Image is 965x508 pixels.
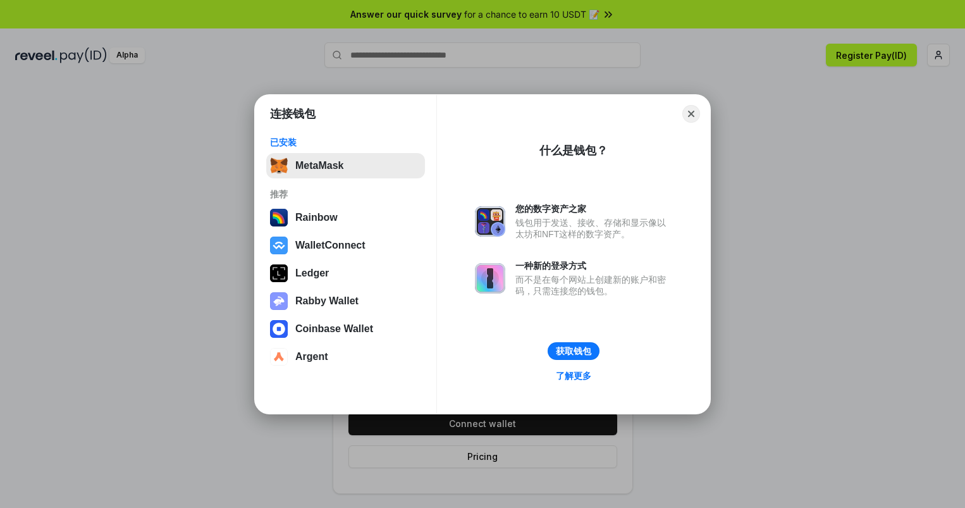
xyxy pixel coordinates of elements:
div: 推荐 [270,189,421,200]
div: Rainbow [295,212,338,223]
h1: 连接钱包 [270,106,316,121]
div: 一种新的登录方式 [515,260,672,271]
button: Close [682,105,700,123]
img: svg+xml,%3Csvg%20xmlns%3D%22http%3A%2F%2Fwww.w3.org%2F2000%2Fsvg%22%20fill%3D%22none%22%20viewBox... [475,263,505,294]
button: Argent [266,344,425,369]
div: Coinbase Wallet [295,323,373,335]
div: Ledger [295,268,329,279]
button: 获取钱包 [548,342,599,360]
div: 获取钱包 [556,345,591,357]
img: svg+xml,%3Csvg%20fill%3D%22none%22%20height%3D%2233%22%20viewBox%3D%220%200%2035%2033%22%20width%... [270,157,288,175]
button: WalletConnect [266,233,425,258]
div: 什么是钱包？ [539,143,608,158]
div: 已安装 [270,137,421,148]
button: Rabby Wallet [266,288,425,314]
img: svg+xml,%3Csvg%20width%3D%22120%22%20height%3D%22120%22%20viewBox%3D%220%200%20120%20120%22%20fil... [270,209,288,226]
button: Ledger [266,261,425,286]
div: 您的数字资产之家 [515,203,672,214]
div: MetaMask [295,160,343,171]
img: svg+xml,%3Csvg%20xmlns%3D%22http%3A%2F%2Fwww.w3.org%2F2000%2Fsvg%22%20fill%3D%22none%22%20viewBox... [475,206,505,237]
img: svg+xml,%3Csvg%20xmlns%3D%22http%3A%2F%2Fwww.w3.org%2F2000%2Fsvg%22%20fill%3D%22none%22%20viewBox... [270,292,288,310]
div: 钱包用于发送、接收、存储和显示像以太坊和NFT这样的数字资产。 [515,217,672,240]
div: 而不是在每个网站上创建新的账户和密码，只需连接您的钱包。 [515,274,672,297]
img: svg+xml,%3Csvg%20width%3D%2228%22%20height%3D%2228%22%20viewBox%3D%220%200%2028%2028%22%20fill%3D... [270,237,288,254]
img: svg+xml,%3Csvg%20xmlns%3D%22http%3A%2F%2Fwww.w3.org%2F2000%2Fsvg%22%20width%3D%2228%22%20height%3... [270,264,288,282]
img: svg+xml,%3Csvg%20width%3D%2228%22%20height%3D%2228%22%20viewBox%3D%220%200%2028%2028%22%20fill%3D... [270,348,288,366]
button: Coinbase Wallet [266,316,425,342]
button: Rainbow [266,205,425,230]
div: Argent [295,351,328,362]
div: Rabby Wallet [295,295,359,307]
div: WalletConnect [295,240,366,251]
button: MetaMask [266,153,425,178]
div: 了解更多 [556,370,591,381]
img: svg+xml,%3Csvg%20width%3D%2228%22%20height%3D%2228%22%20viewBox%3D%220%200%2028%2028%22%20fill%3D... [270,320,288,338]
a: 了解更多 [548,368,599,384]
